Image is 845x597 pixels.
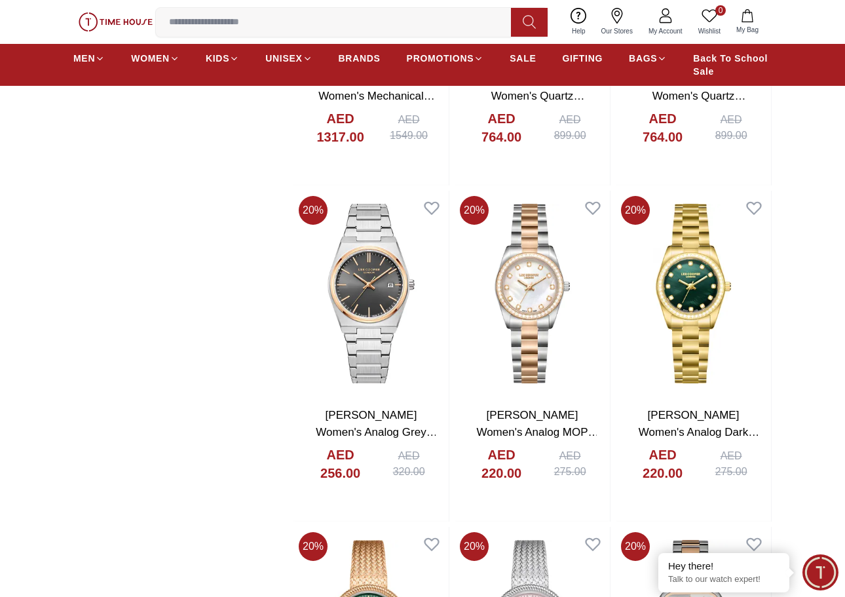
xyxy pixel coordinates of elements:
[206,47,239,70] a: KIDS
[629,446,696,482] h4: AED 220.00
[543,112,597,144] div: AED 899.00
[510,47,536,70] a: SALE
[629,47,667,70] a: BAGS
[293,191,449,396] img: Lee Cooper Women's Analog Grey Dial Watch - LC08195.560
[629,52,657,65] span: BAGS
[616,191,771,396] img: Lee Cooper Women's Analog Dark Green Dial Watch - LC08155.170
[621,196,650,225] span: 20 %
[265,52,302,65] span: UNISEX
[307,446,374,482] h4: AED 256.00
[339,52,381,65] span: BRANDS
[731,25,764,35] span: My Bag
[690,5,728,39] a: 0Wishlist
[562,52,603,65] span: GIFTING
[316,409,437,472] a: [PERSON_NAME] Women's Analog Grey Dial Watch - LC08195.560
[299,196,328,225] span: 20 %
[643,26,688,36] span: My Account
[629,109,696,146] h4: AED 764.00
[639,409,759,472] a: [PERSON_NAME] Women's Analog Dark Green Dial Watch - LC08155.170
[715,5,726,16] span: 0
[668,560,779,573] div: Hey there!
[407,52,474,65] span: PROMOTIONS
[543,448,597,480] div: AED 275.00
[455,191,610,396] img: Lee Cooper Women's Analog MOP Dial Watch - LC08155.520
[567,26,591,36] span: Help
[728,7,766,37] button: My Bag
[339,47,381,70] a: BRANDS
[131,52,170,65] span: WOMEN
[510,52,536,65] span: SALE
[802,554,838,590] div: Chat Widget
[693,47,772,83] a: Back To School Sale
[596,26,638,36] span: Our Stores
[131,47,179,70] a: WOMEN
[460,196,489,225] span: 20 %
[564,5,593,39] a: Help
[206,52,229,65] span: KIDS
[693,52,772,78] span: Back To School Sale
[299,532,328,561] span: 20 %
[704,448,758,480] div: AED 275.00
[593,5,641,39] a: Our Stores
[265,47,312,70] a: UNISEX
[621,532,650,561] span: 20 %
[693,26,726,36] span: Wishlist
[307,109,374,146] h4: AED 1317.00
[73,52,95,65] span: MEN
[79,12,153,31] img: ...
[382,448,436,480] div: AED 320.00
[476,409,599,472] a: [PERSON_NAME] Women's Analog MOP Dial Watch - LC08155.520
[704,112,758,144] div: AED 899.00
[73,47,105,70] a: MEN
[382,112,436,144] div: AED 1549.00
[468,446,535,482] h4: AED 220.00
[668,574,779,585] p: Talk to our watch expert!
[468,109,535,146] h4: AED 764.00
[562,47,603,70] a: GIFTING
[460,532,489,561] span: 20 %
[407,47,484,70] a: PROMOTIONS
